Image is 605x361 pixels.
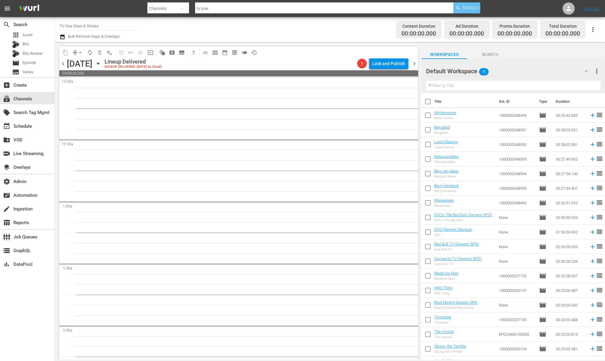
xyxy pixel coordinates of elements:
td: 00:26:42.835 [553,108,587,123]
a: Shung, the Terrible [434,344,466,349]
th: Title [434,93,496,110]
span: Search Tag Mgmt [3,109,10,116]
div: Ad Duration [449,22,484,30]
button: Lock and Publish [369,58,408,69]
span: Episode [539,126,546,134]
span: Schedule [3,123,10,130]
span: Admin [3,178,10,185]
span: Asset [12,31,19,39]
td: 02:00:00.026 [553,210,587,225]
div: BACKUP DELIVERED: [DATE] 4a (local) [105,65,162,69]
td: 1000000048493 [497,108,537,123]
div: Lock and Publish [372,58,405,69]
span: Episode [539,170,546,177]
span: Live Streaming [3,150,10,157]
span: Workspaces [421,51,467,58]
svg: Add to Schedule [589,258,596,265]
a: Sign Out [583,6,599,11]
span: Create Series Block [177,48,187,57]
span: 00:00:00.000 [497,30,532,37]
span: compress [72,50,78,56]
span: Episode [539,301,546,309]
span: Series [22,69,33,75]
div: The Crystal [434,335,454,339]
div: Default Workspace [426,63,593,80]
span: more_vert [593,68,600,75]
a: Land-Charme [434,140,458,144]
div: [DATE] [67,59,92,69]
span: View History [249,48,259,57]
span: Bulk Remove Gaps & Overlaps [67,34,120,39]
span: Loop Content [85,48,95,57]
span: pageview_outlined [169,50,175,56]
span: chevron_right [411,60,418,68]
td: 1000000048593 [497,152,537,166]
span: reorder [596,170,603,177]
div: Promo Duration [497,22,532,30]
div: Wiesensee [434,204,454,208]
span: date_range_outlined [222,50,228,56]
span: Customize Events [114,47,126,58]
a: Wiesensee [434,198,454,203]
div: Berg am Meer [434,175,459,179]
span: Fill episodes with ad slates [136,48,146,57]
svg: Add to Schedule [589,141,596,148]
svg: Add to Schedule [589,200,596,206]
span: Bits [22,41,29,47]
a: Berg am Meer [434,169,459,173]
span: Automation [3,192,10,199]
span: Episode [539,228,546,236]
span: autorenew_outlined [87,50,93,56]
svg: Add to Schedule [589,229,596,235]
span: Episode [539,155,546,163]
div: Total Duration [545,22,580,30]
svg: Add to Schedule [589,214,596,221]
a: Bergpfad [434,125,450,130]
svg: Add to Schedule [589,127,596,133]
span: DataPool [3,261,10,268]
td: 1000000048592 [497,137,537,152]
span: Day Calendar View [198,47,210,58]
span: Episode [22,60,36,66]
div: Lineup Delivered [105,58,162,65]
span: Channels [3,95,10,102]
td: 00:23:00.587 [553,283,587,298]
a: Medicine Man [434,271,459,276]
td: 01:59:59.992 [553,225,587,239]
button: more_vert [593,64,600,78]
span: auto_awesome_motion_outlined [159,50,165,56]
span: Episode [539,272,546,279]
span: Search [3,21,10,28]
span: VOD [3,136,10,144]
td: 1000000048594 [497,166,537,181]
span: Refresh All Search Blocks [155,47,167,58]
div: QVC [434,233,472,237]
a: Berg-Versteck [434,183,459,188]
span: Update Metadata from Key Asset [146,48,155,57]
svg: Add to Schedule [589,112,596,119]
span: GraphQL [3,247,10,254]
td: 00:28:02.581 [553,137,587,152]
td: 00:27:49.401 [553,181,587,196]
span: reorder [596,213,603,221]
span: Episode [539,185,546,192]
span: View Backup [230,48,239,57]
span: Episode [539,258,546,265]
span: Remove Gaps & Overlaps [70,48,85,57]
td: 00:26:51.510 [553,196,587,210]
td: 02:00:00.026 [553,239,587,254]
td: 00:27:49.902 [553,152,587,166]
a: The Crystal [434,329,454,334]
span: Episode [539,199,546,207]
div: Medicine Man [434,277,459,281]
div: Naturparadies [434,160,459,164]
div: Red Bull TV [434,248,479,252]
span: Episode [539,243,546,250]
span: Episode [539,287,546,294]
span: Create Search Block [167,48,177,57]
span: arrow_drop_down [77,50,83,56]
div: Bits [12,41,19,48]
td: None [497,225,537,239]
td: EP023465190005 [497,327,537,342]
span: Episode [539,316,546,323]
